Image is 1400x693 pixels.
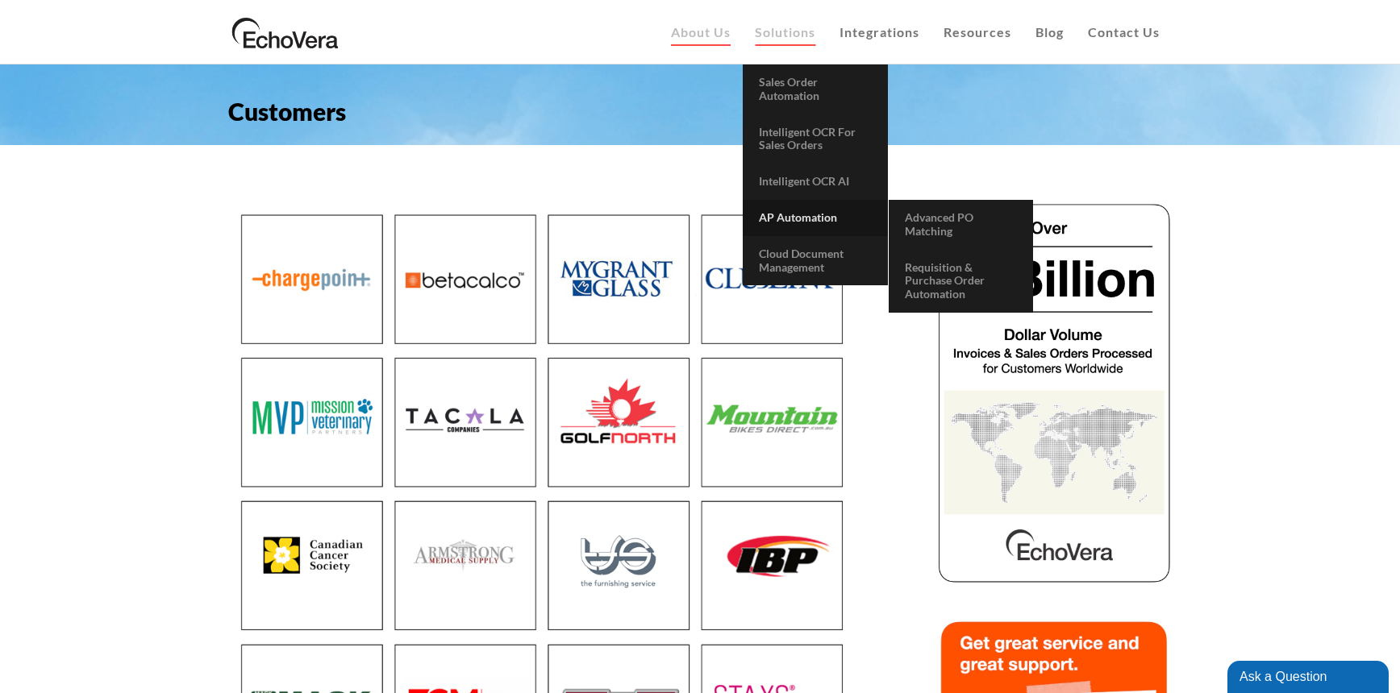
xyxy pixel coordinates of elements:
[905,210,973,238] span: Advanced PO Matching
[905,260,985,301] span: Requisition & Purchase Order Automation
[759,75,819,102] span: Sales Order Automation
[759,125,856,152] span: Intelligent OCR for Sales Orders
[1088,24,1160,39] span: Contact Us
[671,24,731,39] span: About Us
[755,24,815,39] span: Solutions
[759,210,837,224] span: AP Automation
[743,64,888,114] a: Sales Order Automation
[759,174,849,188] span: Intelligent OCR AI
[1227,658,1392,693] iframe: chat widget
[840,24,919,39] span: Integrations
[743,114,888,164] a: Intelligent OCR for Sales Orders
[944,24,1011,39] span: Resources
[228,12,343,52] img: EchoVera
[743,236,888,286] a: Cloud Document Management
[743,164,888,200] a: Intelligent OCR AI
[889,200,1033,250] a: Advanced PO Matching
[759,247,844,274] span: Cloud Document Management
[936,201,1173,584] img: echovera dollar volume
[1035,24,1064,39] span: Blog
[228,97,346,126] span: Customers
[889,250,1033,313] a: Requisition & Purchase Order Automation
[743,200,888,236] a: AP Automation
